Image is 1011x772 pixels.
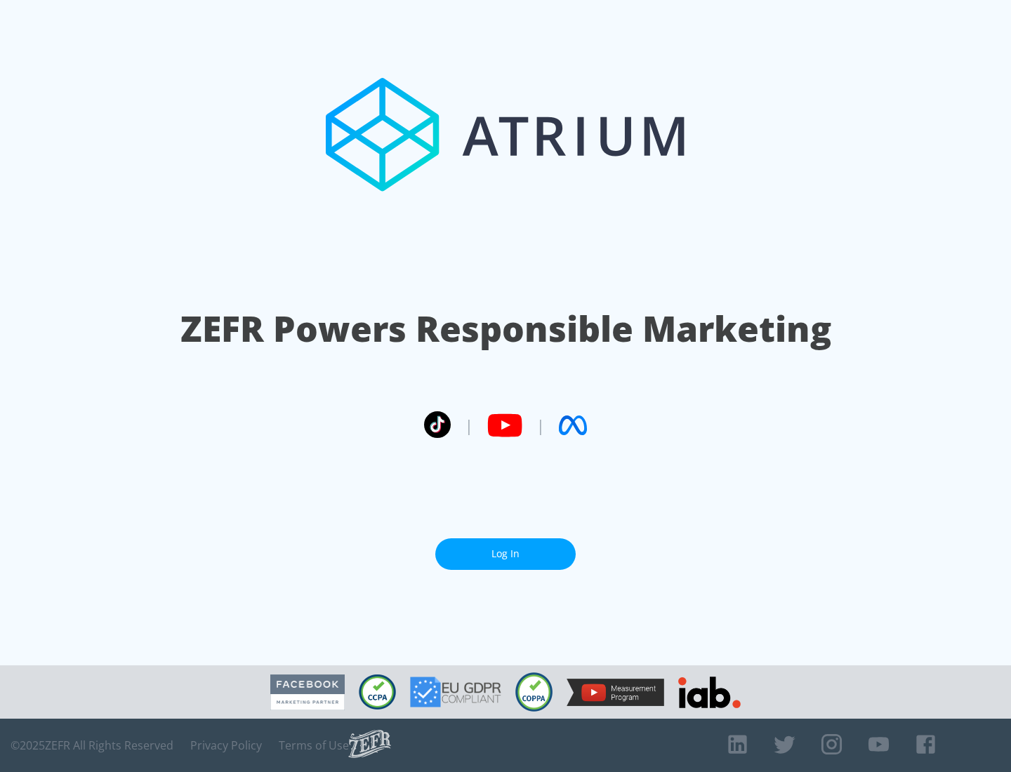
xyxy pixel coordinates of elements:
img: Facebook Marketing Partner [270,674,345,710]
img: YouTube Measurement Program [567,679,664,706]
a: Log In [435,538,576,570]
img: COPPA Compliant [515,672,553,712]
span: | [465,415,473,436]
a: Terms of Use [279,738,349,752]
img: GDPR Compliant [410,677,501,707]
span: © 2025 ZEFR All Rights Reserved [11,738,173,752]
a: Privacy Policy [190,738,262,752]
h1: ZEFR Powers Responsible Marketing [180,305,831,353]
img: CCPA Compliant [359,674,396,710]
img: IAB [678,677,741,708]
span: | [536,415,545,436]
